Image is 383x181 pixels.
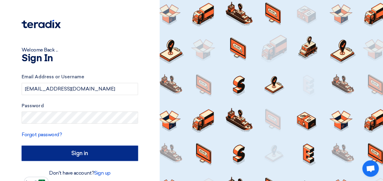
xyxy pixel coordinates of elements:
[22,83,138,95] input: Enter your business email or username
[94,170,111,176] a: Sign up
[22,20,61,28] img: Teradix logo
[22,146,138,161] input: Sign in
[22,73,138,80] label: Email Address or Username
[22,132,62,137] a: Forgot password?
[22,54,138,63] h1: Sign In
[22,169,138,177] div: Don't have account?
[22,46,138,54] div: Welcome Back ...
[362,160,379,177] a: Open chat
[22,102,138,109] label: Password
